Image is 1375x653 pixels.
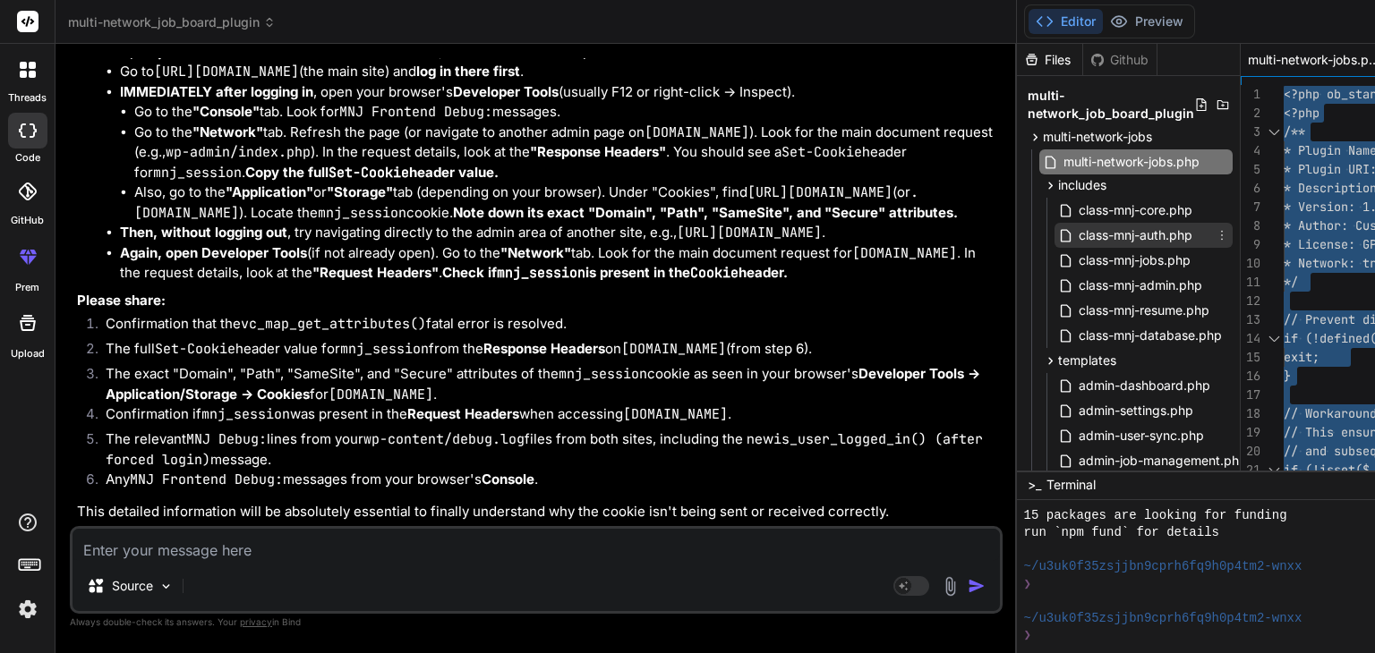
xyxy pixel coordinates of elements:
[645,123,749,141] code: [DOMAIN_NAME]
[120,82,999,224] li: , open your browser's (usually F12 or right-click -> Inspect).
[1043,128,1152,146] span: multi-network-jobs
[1077,450,1249,471] span: admin-job-management.php
[91,314,999,339] li: Confirmation that the fatal error is resolved.
[1241,404,1260,423] div: 18
[1284,349,1319,365] span: exit;
[120,223,999,243] li: , try navigating directly to the admin area of another site, e.g., .
[1241,160,1260,179] div: 5
[1029,9,1103,34] button: Editor
[1262,329,1285,348] div: Click to collapse the range.
[940,576,961,597] img: attachment
[1077,425,1206,446] span: admin-user-sync.php
[677,224,822,242] code: [URL][DOMAIN_NAME]
[106,365,980,403] strong: Developer Tools -> Application/Storage -> Cookies
[1241,85,1260,104] div: 1
[1241,423,1260,442] div: 19
[11,346,45,361] label: Upload
[192,123,263,140] strong: "Network"
[91,470,999,495] li: Any messages from your browser's .
[1028,476,1041,494] span: >_
[112,577,153,595] p: Source
[1024,576,1033,593] span: ❯
[483,340,605,357] strong: Response Headers
[968,577,986,595] img: icon
[245,164,499,181] strong: Copy the full header value.
[1058,352,1116,369] span: templates
[852,244,957,262] code: [DOMAIN_NAME]
[201,405,290,423] code: mnj_session
[1241,273,1260,292] div: 11
[1077,225,1194,246] span: class-mnj-auth.php
[1077,300,1211,321] span: class-mnj-resume.php
[1077,199,1194,221] span: class-mnj-core.php
[120,243,999,284] li: (if not already open). Go to the tab. Look for the main document request for . In the request det...
[134,183,918,222] code: .[DOMAIN_NAME]
[1024,558,1302,575] span: ~/u3uk0f35zsjjbn9cprh6fq9h0p4tm2-wnxx
[134,123,999,183] li: Go to the tab. Refresh the page (or navigate to another admin page on ). Look for the main docume...
[1024,610,1302,627] span: ~/u3uk0f35zsjjbn9cprh6fq9h0p4tm2-wnxx
[407,405,519,422] strong: Request Headers
[153,164,242,182] code: mnj_session
[134,182,999,223] li: Also, go to the or tab (depending on your browser). Under "Cookies", find (or ). Locate the cookie.
[1262,123,1285,141] div: Click to collapse the range.
[241,315,426,333] code: vc_map_get_attributes()
[1024,627,1033,644] span: ❯
[621,340,726,358] code: [DOMAIN_NAME]
[1241,254,1260,273] div: 10
[1017,51,1082,69] div: Files
[1284,368,1291,384] span: }
[155,340,235,358] code: Set-Cookie
[453,204,958,221] strong: Note down its exact "Domain", "Path", "SameSite", and "Secure" attributes.
[623,405,728,423] code: [DOMAIN_NAME]
[1241,386,1260,404] div: 17
[416,63,520,80] strong: log in there first
[77,502,999,522] p: This detailed information will be absolutely essential to finally understand why the cookie isn't...
[1241,179,1260,198] div: 6
[120,244,307,261] strong: Again, open Developer Tools
[1077,375,1212,396] span: admin-dashboard.php
[363,430,525,448] code: wp-content/debug.log
[1046,476,1096,494] span: Terminal
[13,594,43,624] img: settings
[1262,461,1285,479] div: Click to collapse the range.
[1284,105,1319,121] span: <?php
[1062,151,1201,173] span: multi-network-jobs.php
[91,339,999,364] li: The full header value for from the on (from step 6).
[500,244,571,261] strong: "Network"
[158,579,174,594] img: Pick Models
[1077,325,1224,346] span: class-mnj-database.php
[77,292,166,309] strong: Please share:
[781,143,862,161] code: Set-Cookie
[240,616,272,627] span: privacy
[690,264,739,282] code: Cookie
[1241,235,1260,254] div: 9
[1083,51,1157,69] div: Github
[70,614,1003,631] p: Always double-check its answers. Your in Bind
[747,183,892,201] code: [URL][DOMAIN_NAME]
[329,164,409,182] code: Set-Cookie
[318,204,406,222] code: mnj_session
[340,340,429,358] code: mnj_session
[482,471,534,488] strong: Console
[1058,176,1106,194] span: includes
[186,430,267,448] code: MNJ Debug:
[1241,310,1260,329] div: 13
[1241,442,1260,461] div: 20
[192,103,260,120] strong: "Console"
[1241,104,1260,123] div: 2
[1024,524,1219,541] span: run `npm fund` for details
[91,404,999,429] li: Confirmation if was present in the when accessing .
[497,264,585,282] code: mnj_session
[1241,348,1260,367] div: 15
[91,429,999,470] li: The relevant lines from your files from both sites, including the new message.
[15,150,40,165] label: code
[559,365,647,383] code: mnj_session
[120,62,999,82] li: Go to (the main site) and .
[11,213,44,228] label: GitHub
[226,183,313,200] strong: "Application"
[1077,275,1204,296] span: class-mnj-admin.php
[1241,216,1260,235] div: 8
[339,103,492,121] code: MNJ Frontend Debug:
[453,83,559,100] strong: Developer Tools
[530,143,666,160] strong: "Response Headers"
